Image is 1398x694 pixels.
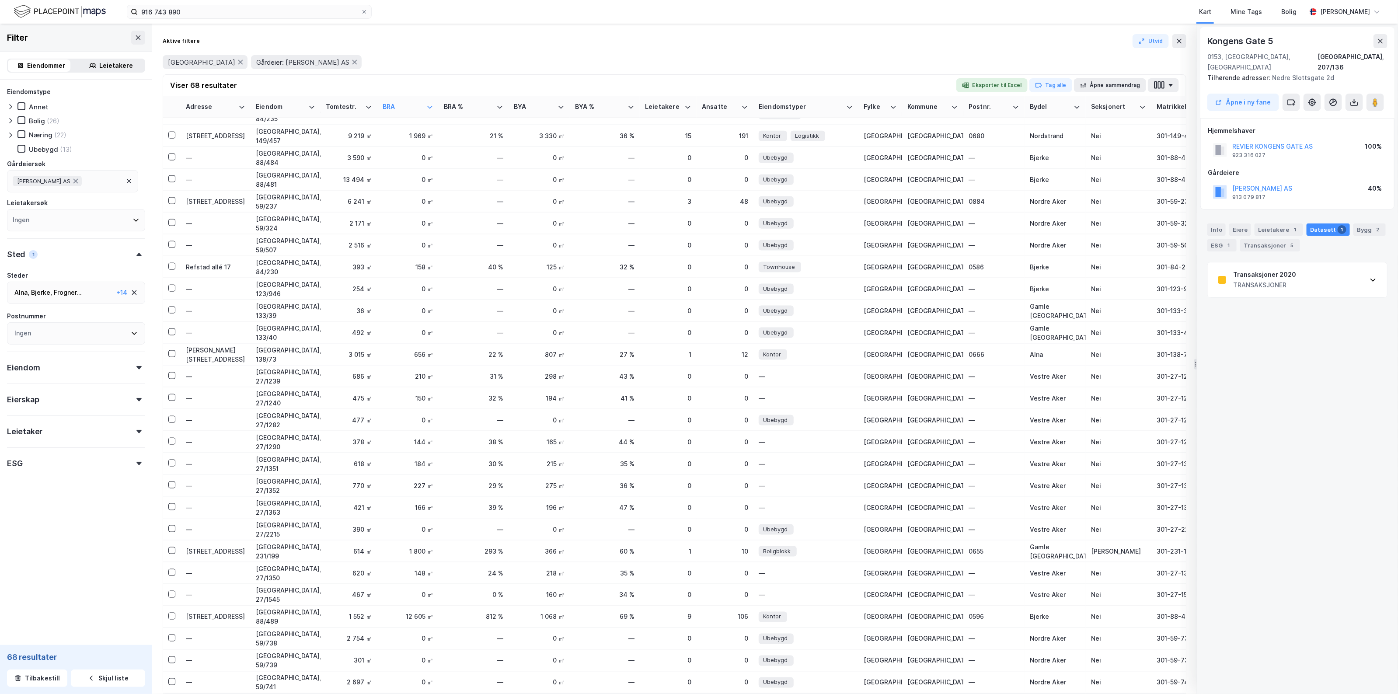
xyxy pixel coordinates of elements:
div: [GEOGRAPHIC_DATA], 88/484 [256,149,315,167]
div: 15 [645,131,691,140]
div: Kommune [907,103,948,111]
div: 191 [702,131,748,140]
div: 0 ㎡ [514,241,565,250]
div: Nei [1091,241,1146,250]
div: 0 [702,241,748,250]
div: — [575,175,635,184]
div: — [969,306,1019,315]
div: 393 ㎡ [326,262,372,272]
div: — [575,241,635,250]
button: Tilbakestill [7,670,67,687]
span: Kontor [763,350,781,359]
div: 913 079 817 [1232,194,1266,201]
div: 301-149-457-0-0 [1157,131,1216,140]
div: 0 ㎡ [383,241,433,250]
div: 1 [1224,241,1233,250]
div: — [186,153,245,162]
div: — [186,306,245,315]
div: [GEOGRAPHIC_DATA] [864,306,897,315]
div: Frogner ... [54,287,82,298]
div: Alna [1030,350,1081,359]
div: Info [1207,223,1226,236]
div: 0 ㎡ [514,175,565,184]
div: [GEOGRAPHIC_DATA], 27/1239 [256,367,315,386]
div: Mine Tags [1231,7,1262,17]
div: [GEOGRAPHIC_DATA] [907,131,958,140]
div: [PERSON_NAME] [1320,7,1370,17]
div: 158 ㎡ [383,262,433,272]
div: BRA [383,103,423,111]
div: [GEOGRAPHIC_DATA], 59/237 [256,192,315,211]
div: 22 % [444,350,503,359]
div: 0 ㎡ [383,219,433,228]
div: [GEOGRAPHIC_DATA] [907,262,958,272]
div: — [186,394,245,403]
div: [GEOGRAPHIC_DATA] [907,284,958,293]
div: — [186,241,245,250]
div: Eierskap [7,394,39,405]
div: Nei [1091,153,1146,162]
div: 9 219 ㎡ [326,131,372,140]
div: — [575,153,635,162]
div: Eiendommer [28,60,66,71]
div: Eiendomstyper [759,103,843,111]
div: — [186,328,245,337]
span: Ubebygd [763,241,788,250]
div: 0 [645,372,691,381]
div: 0 [645,175,691,184]
div: 150 ㎡ [383,394,433,403]
div: — [444,197,503,206]
div: 0 ㎡ [514,153,565,162]
button: Utvid [1133,34,1169,48]
div: [GEOGRAPHIC_DATA], 133/40 [256,324,315,342]
div: — [969,284,1019,293]
div: — [575,328,635,337]
div: [GEOGRAPHIC_DATA], 27/1282 [256,411,315,429]
div: 3 015 ㎡ [326,350,372,359]
div: 0 [645,284,691,293]
div: [GEOGRAPHIC_DATA] [864,219,897,228]
div: 0 ㎡ [514,415,565,425]
div: 0 ㎡ [514,306,565,315]
span: Ubebygd [763,153,788,162]
div: 48 [702,197,748,206]
div: Ingen [14,328,31,338]
div: Nei [1091,372,1146,381]
div: [STREET_ADDRESS] [186,131,245,140]
span: [GEOGRAPHIC_DATA] [168,58,235,66]
div: — [575,306,635,315]
div: [PERSON_NAME][STREET_ADDRESS] [186,345,245,364]
div: 0 [645,328,691,337]
div: [GEOGRAPHIC_DATA], 84/230 [256,258,315,276]
div: + 14 [116,287,127,298]
div: Gamle [GEOGRAPHIC_DATA] [1030,302,1081,320]
div: — [575,284,635,293]
div: — [186,372,245,381]
div: Bjerke [1030,284,1081,293]
div: — [575,219,635,228]
span: Ubebygd [763,219,788,228]
div: Aktive filtere [163,38,200,45]
div: — [969,241,1019,250]
div: Nei [1091,197,1146,206]
div: 0884 [969,197,1019,206]
div: 125 ㎡ [514,262,565,272]
div: 36 ㎡ [326,306,372,315]
div: Postnummer [7,311,46,321]
div: [GEOGRAPHIC_DATA] [907,197,958,206]
div: Bolig [1281,7,1297,17]
div: TRANSAKSJONER [1233,280,1296,290]
div: [GEOGRAPHIC_DATA] [864,175,897,184]
div: 301-84-230-0-0 [1157,262,1216,272]
div: 6 241 ㎡ [326,197,372,206]
div: 0 [645,219,691,228]
div: [STREET_ADDRESS] [186,197,245,206]
div: Filter [7,31,28,45]
div: — [186,415,245,425]
div: 1 [645,350,691,359]
div: [GEOGRAPHIC_DATA] [864,350,897,359]
div: [GEOGRAPHIC_DATA], 149/457 [256,127,315,145]
div: Nei [1091,350,1146,359]
div: 36 % [575,131,635,140]
div: [GEOGRAPHIC_DATA] [907,372,958,381]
